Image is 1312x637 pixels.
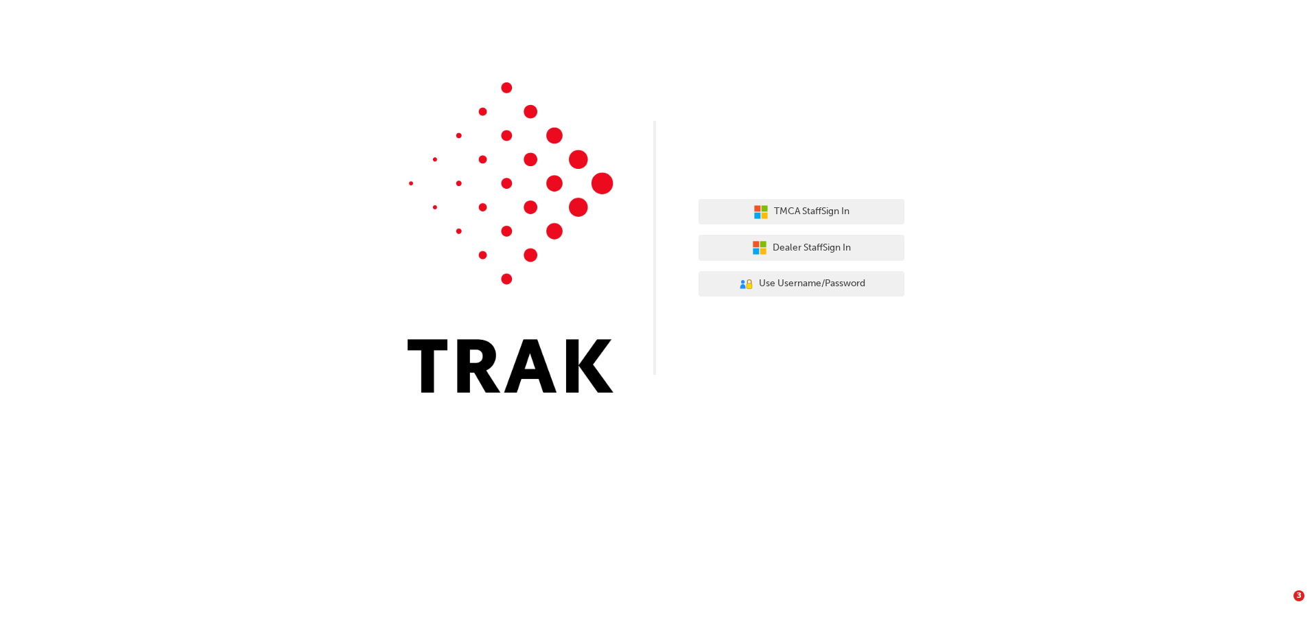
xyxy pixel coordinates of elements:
button: TMCA StaffSign In [699,199,904,225]
span: 3 [1293,590,1304,601]
iframe: Intercom live chat [1265,590,1298,623]
span: Use Username/Password [759,276,865,292]
span: TMCA Staff Sign In [774,204,850,220]
img: Trak [408,82,613,393]
button: Use Username/Password [699,271,904,297]
span: Dealer Staff Sign In [773,240,851,256]
button: Dealer StaffSign In [699,235,904,261]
